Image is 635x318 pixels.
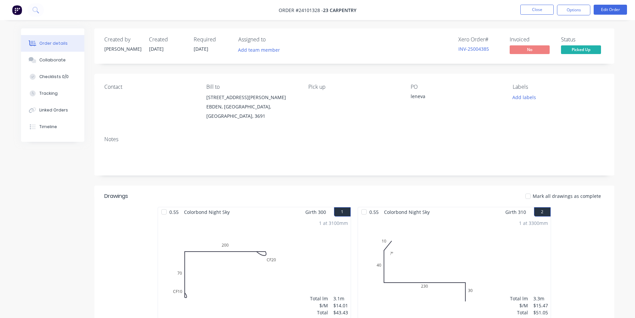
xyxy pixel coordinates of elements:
button: Collaborate [21,52,84,68]
div: Status [561,36,604,43]
button: Linked Orders [21,102,84,118]
span: 0.55 [167,207,181,217]
div: Total [510,309,528,316]
span: No [510,45,550,54]
span: Order #24101328 - [279,7,323,13]
div: Total [310,309,328,316]
div: [PERSON_NAME] [104,45,141,52]
div: Total lm [310,295,328,302]
span: Girth 310 [505,207,526,217]
div: 1 at 3300mm [519,220,548,227]
img: Factory [12,5,22,15]
span: [DATE] [194,46,208,52]
button: Timeline [21,118,84,135]
button: Add team member [238,45,284,54]
button: Close [520,5,554,15]
div: Order details [39,40,68,46]
div: EBDEN, [GEOGRAPHIC_DATA], [GEOGRAPHIC_DATA], 3691 [206,102,298,121]
div: 3.3m [533,295,548,302]
button: Checklists 0/0 [21,68,84,85]
button: Options [557,5,590,15]
div: Pick up [308,84,400,90]
div: leneva [411,93,494,102]
button: Add team member [234,45,283,54]
span: Colorbond Night Sky [181,207,232,217]
div: Checklists 0/0 [39,74,69,80]
div: $/M [510,302,528,309]
div: 1 at 3100mm [319,220,348,227]
div: Xero Order # [458,36,502,43]
span: Picked Up [561,45,601,54]
div: Assigned to [238,36,305,43]
span: [DATE] [149,46,164,52]
div: Required [194,36,230,43]
span: 23 Carpentry [323,7,356,13]
div: [STREET_ADDRESS][PERSON_NAME]EBDEN, [GEOGRAPHIC_DATA], [GEOGRAPHIC_DATA], 3691 [206,93,298,121]
button: Edit Order [594,5,627,15]
div: Bill to [206,84,298,90]
span: 0.55 [367,207,381,217]
div: Created [149,36,186,43]
div: Created by [104,36,141,43]
span: Mark all drawings as complete [533,193,601,200]
button: Picked Up [561,45,601,55]
div: $51.05 [533,309,548,316]
div: Invoiced [510,36,553,43]
div: Notes [104,136,604,142]
span: Girth 300 [305,207,326,217]
div: $/M [310,302,328,309]
div: $15.47 [533,302,548,309]
div: $14.01 [333,302,348,309]
button: 2 [534,207,551,217]
div: Labels [513,84,604,90]
button: Add labels [509,93,540,102]
a: INV-25004385 [458,46,489,52]
div: [STREET_ADDRESS][PERSON_NAME] [206,93,298,102]
div: $43.43 [333,309,348,316]
button: 1 [334,207,351,217]
div: 3.1m [333,295,348,302]
button: Order details [21,35,84,52]
div: Total lm [510,295,528,302]
div: Timeline [39,124,57,130]
div: Collaborate [39,57,66,63]
div: Contact [104,84,196,90]
div: PO [411,84,502,90]
div: Linked Orders [39,107,68,113]
div: Drawings [104,192,128,200]
div: Tracking [39,90,58,96]
span: Colorbond Night Sky [381,207,432,217]
button: Tracking [21,85,84,102]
